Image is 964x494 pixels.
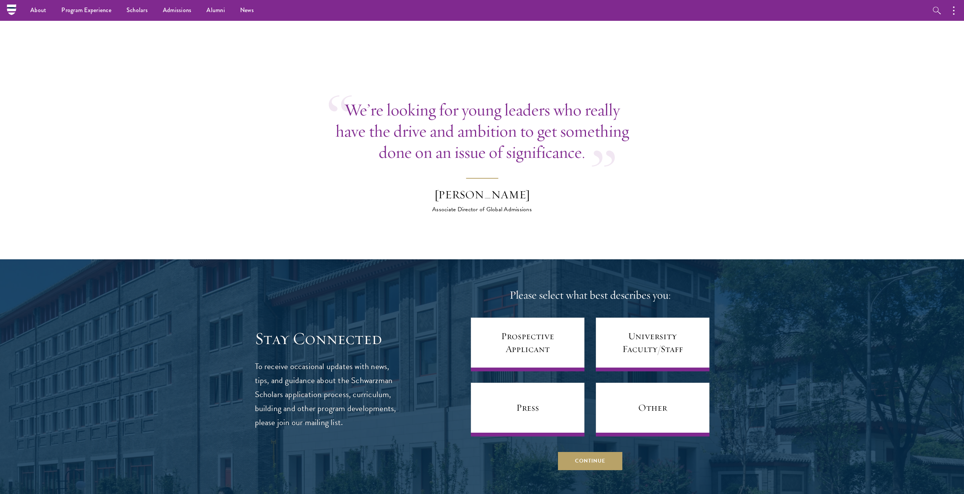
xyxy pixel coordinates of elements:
a: University Faculty/Staff [596,318,709,371]
h4: Please select what best describes you: [471,288,709,303]
p: We’re looking for young leaders who really have the drive and ambition to get something done on a... [329,99,636,163]
a: Prospective Applicant [471,318,584,371]
div: Associate Director of Global Admissions [416,205,548,214]
button: Continue [558,452,622,470]
h3: Stay Connected [255,328,397,349]
a: Press [471,383,584,436]
a: Other [596,383,709,436]
div: [PERSON_NAME] [416,187,548,203]
p: To receive occasional updates with news, tips, and guidance about the Schwarzman Scholars applica... [255,360,397,430]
